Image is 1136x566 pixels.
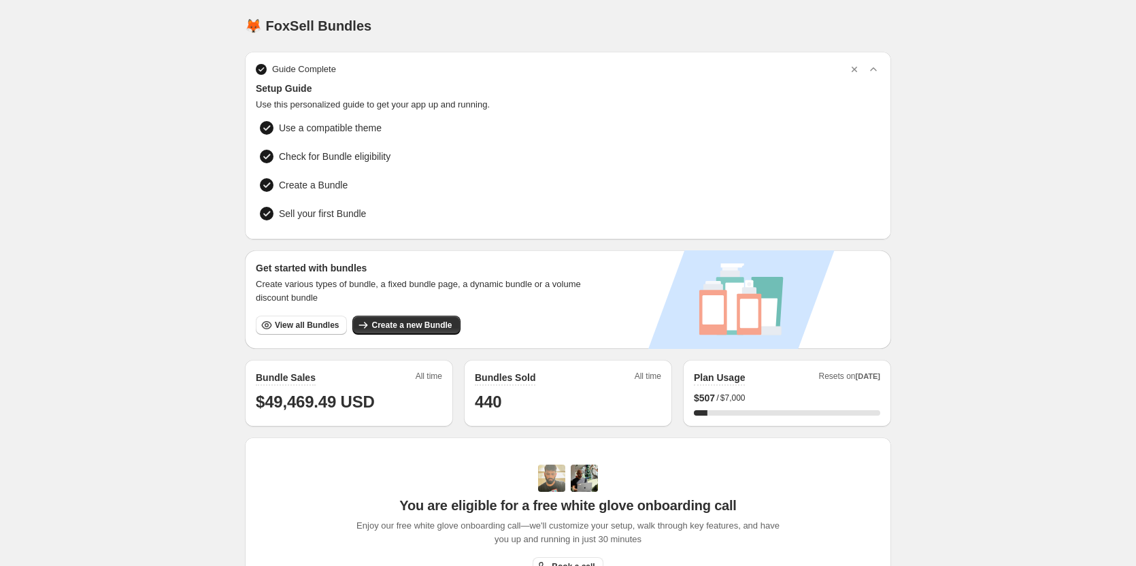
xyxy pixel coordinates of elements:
[272,63,336,76] span: Guide Complete
[399,497,736,514] span: You are eligible for a free white glove onboarding call
[256,316,347,335] button: View all Bundles
[256,371,316,384] h2: Bundle Sales
[538,465,565,492] img: Adi
[256,82,880,95] span: Setup Guide
[856,372,880,380] span: [DATE]
[279,207,366,220] span: Sell your first Bundle
[416,371,442,386] span: All time
[694,371,745,384] h2: Plan Usage
[350,519,787,546] span: Enjoy our free white glove onboarding call—we'll customize your setup, walk through key features,...
[256,391,442,413] h1: $49,469.49 USD
[279,150,390,163] span: Check for Bundle eligibility
[352,316,460,335] button: Create a new Bundle
[245,18,371,34] h1: 🦊 FoxSell Bundles
[256,98,880,112] span: Use this personalized guide to get your app up and running.
[571,465,598,492] img: Prakhar
[279,178,348,192] span: Create a Bundle
[819,371,881,386] span: Resets on
[475,371,535,384] h2: Bundles Sold
[694,391,880,405] div: /
[475,391,661,413] h1: 440
[635,371,661,386] span: All time
[694,391,715,405] span: $ 507
[279,121,382,135] span: Use a compatible theme
[275,320,339,331] span: View all Bundles
[720,393,746,403] span: $7,000
[256,278,594,305] span: Create various types of bundle, a fixed bundle page, a dynamic bundle or a volume discount bundle
[256,261,594,275] h3: Get started with bundles
[371,320,452,331] span: Create a new Bundle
